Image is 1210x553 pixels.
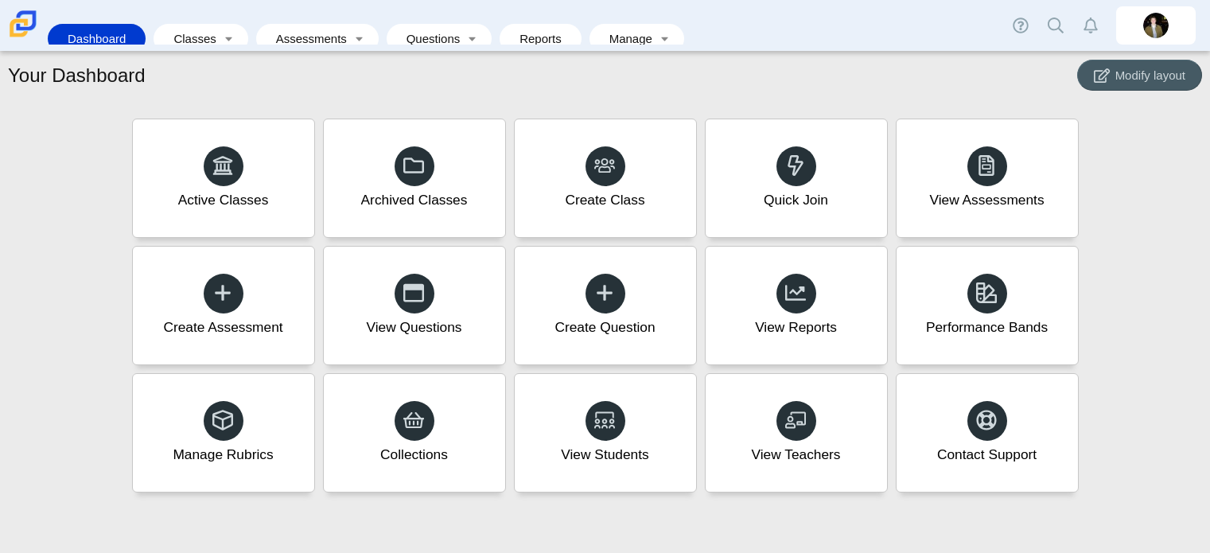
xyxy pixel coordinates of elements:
[896,246,1079,365] a: Performance Bands
[1116,6,1196,45] a: michael.hawthorne.Ru1YfX
[132,119,315,238] a: Active Classes
[8,62,146,89] h1: Your Dashboard
[1143,13,1169,38] img: michael.hawthorne.Ru1YfX
[896,373,1079,493] a: Contact Support
[264,24,348,53] a: Assessments
[561,445,648,465] div: View Students
[323,373,506,493] a: Collections
[514,246,697,365] a: Create Question
[1115,68,1185,82] span: Modify layout
[654,24,676,53] a: Toggle expanded
[896,119,1079,238] a: View Assessments
[173,445,273,465] div: Manage Rubrics
[926,317,1048,337] div: Performance Bands
[705,119,888,238] a: Quick Join
[1073,8,1108,43] a: Alerts
[6,7,40,41] img: Carmen School of Science & Technology
[132,373,315,493] a: Manage Rubrics
[1077,60,1202,91] button: Modify layout
[323,119,506,238] a: Archived Classes
[514,373,697,493] a: View Students
[366,317,461,337] div: View Questions
[178,190,269,210] div: Active Classes
[764,190,828,210] div: Quick Join
[56,24,138,53] a: Dashboard
[597,24,654,53] a: Manage
[929,190,1044,210] div: View Assessments
[755,317,837,337] div: View Reports
[323,246,506,365] a: View Questions
[705,373,888,493] a: View Teachers
[163,317,282,337] div: Create Assessment
[218,24,240,53] a: Toggle expanded
[937,445,1037,465] div: Contact Support
[380,445,448,465] div: Collections
[361,190,468,210] div: Archived Classes
[751,445,840,465] div: View Teachers
[395,24,461,53] a: Questions
[348,24,371,53] a: Toggle expanded
[132,246,315,365] a: Create Assessment
[514,119,697,238] a: Create Class
[6,29,40,43] a: Carmen School of Science & Technology
[461,24,484,53] a: Toggle expanded
[161,24,217,53] a: Classes
[705,246,888,365] a: View Reports
[565,190,644,210] div: Create Class
[508,24,574,53] a: Reports
[554,317,655,337] div: Create Question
